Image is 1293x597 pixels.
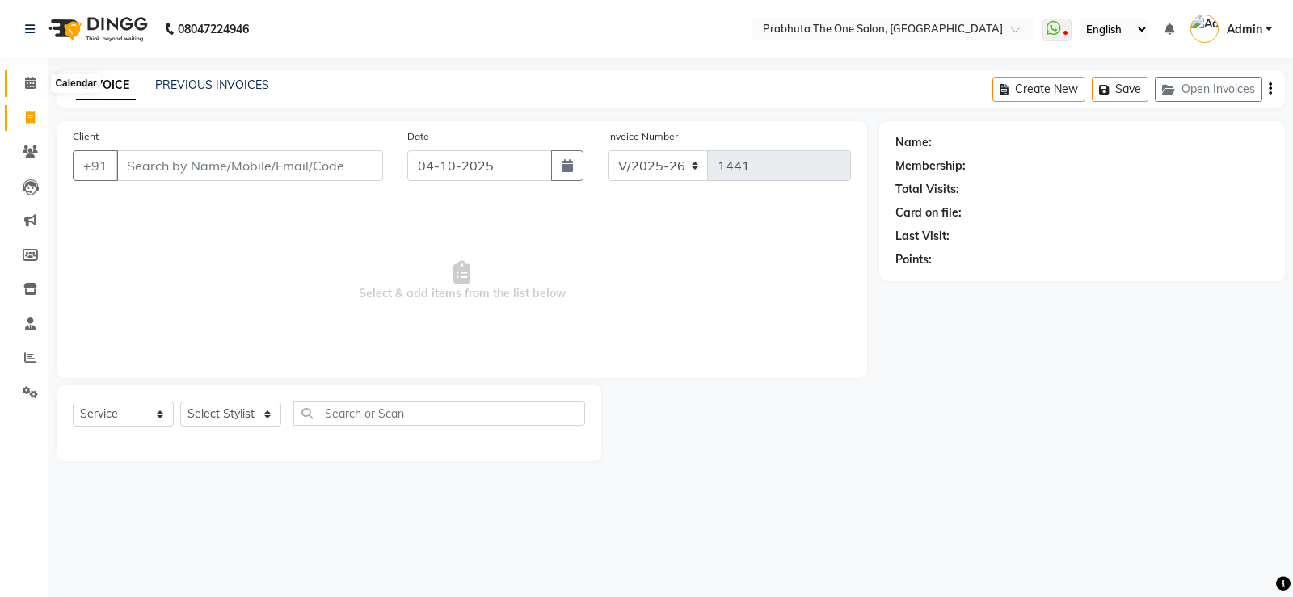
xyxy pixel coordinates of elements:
[41,6,152,52] img: logo
[992,77,1085,102] button: Create New
[1155,77,1262,102] button: Open Invoices
[895,134,932,151] div: Name:
[73,200,851,362] span: Select & add items from the list below
[73,129,99,144] label: Client
[608,129,678,144] label: Invoice Number
[73,150,118,181] button: +91
[895,228,950,245] div: Last Visit:
[407,129,429,144] label: Date
[895,158,966,174] div: Membership:
[1190,15,1219,43] img: Admin
[116,150,383,181] input: Search by Name/Mobile/Email/Code
[155,78,269,92] a: PREVIOUS INVOICES
[1092,77,1148,102] button: Save
[895,181,959,198] div: Total Visits:
[895,204,962,221] div: Card on file:
[51,74,100,93] div: Calendar
[178,6,249,52] b: 08047224946
[1227,21,1262,38] span: Admin
[895,251,932,268] div: Points:
[293,401,585,426] input: Search or Scan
